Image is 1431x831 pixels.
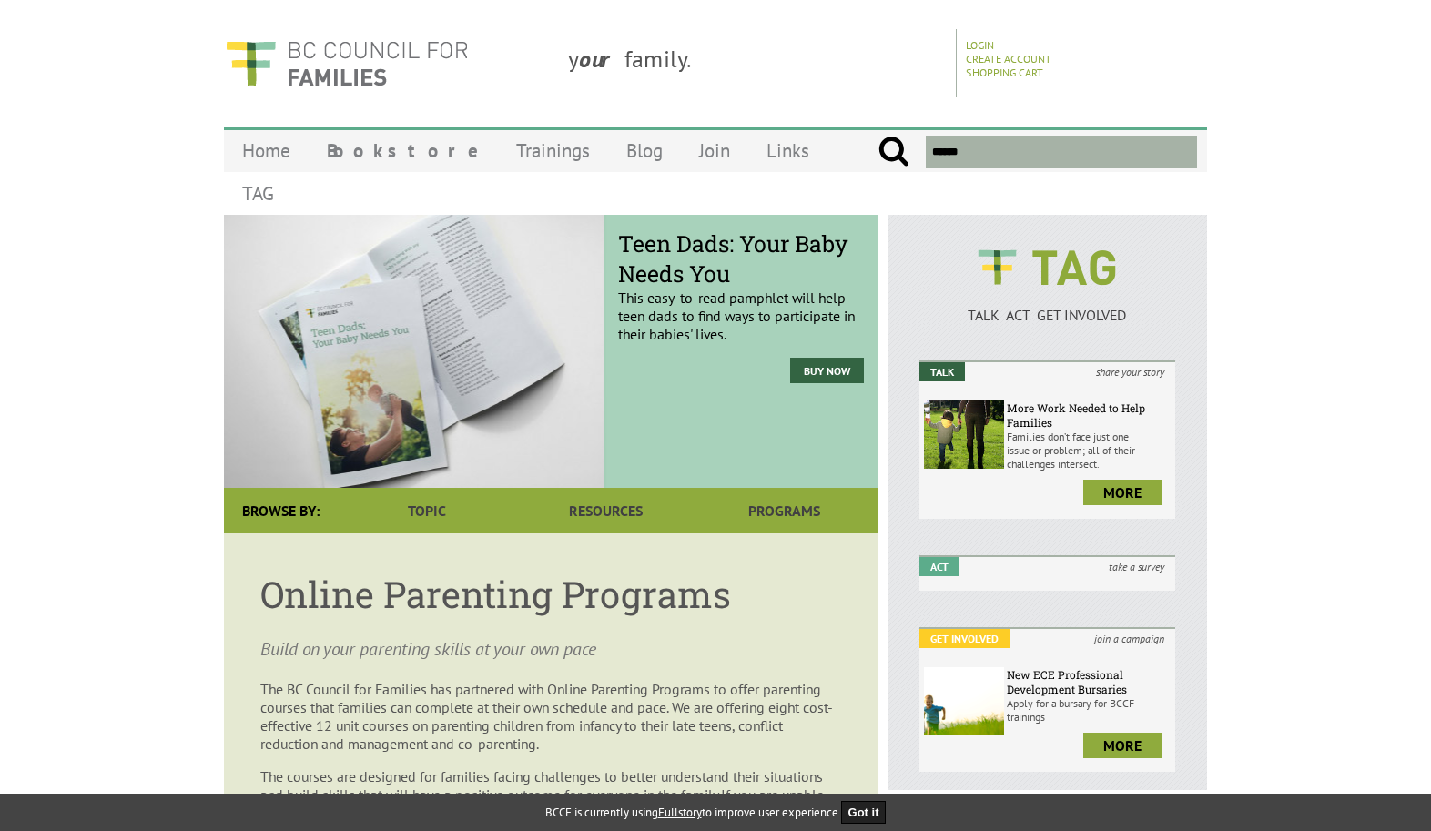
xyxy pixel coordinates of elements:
[681,129,748,172] a: Join
[260,570,841,618] h1: Online Parenting Programs
[790,358,864,383] a: Buy Now
[1085,362,1175,381] i: share your story
[1007,667,1171,696] h6: New ECE Professional Development Bursaries
[695,488,874,533] a: Programs
[608,129,681,172] a: Blog
[579,44,624,74] strong: our
[966,38,994,52] a: Login
[1083,480,1162,505] a: more
[224,129,309,172] a: Home
[1007,696,1171,724] p: Apply for a bursary for BCCF trainings
[919,306,1175,324] p: TALK ACT GET INVOLVED
[224,488,338,533] div: Browse By:
[338,488,516,533] a: Topic
[553,29,957,97] div: y family.
[966,66,1043,79] a: Shopping Cart
[309,129,498,172] a: Bookstore
[878,136,909,168] input: Submit
[965,233,1129,302] img: BCCF's TAG Logo
[1098,557,1175,576] i: take a survey
[260,636,841,662] p: Build on your parenting skills at your own pace
[966,52,1051,66] a: Create Account
[919,288,1175,324] a: TALK ACT GET INVOLVED
[1083,733,1162,758] a: more
[658,805,702,820] a: Fullstory
[260,680,841,753] p: The BC Council for Families has partnered with Online Parenting Programs to offer parenting cours...
[1007,430,1171,471] p: Families don’t face just one issue or problem; all of their challenges intersect.
[1007,400,1171,430] h6: More Work Needed to Help Families
[618,243,864,343] p: This easy-to-read pamphlet will help teen dads to find ways to participate in their babies' lives.
[841,801,887,824] button: Got it
[919,557,959,576] em: Act
[919,362,965,381] em: Talk
[224,172,292,215] a: TAG
[919,629,1010,648] em: Get Involved
[516,488,695,533] a: Resources
[618,228,864,289] span: Teen Dads: Your Baby Needs You
[748,129,827,172] a: Links
[224,29,470,97] img: BC Council for FAMILIES
[498,129,608,172] a: Trainings
[1083,629,1175,648] i: join a campaign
